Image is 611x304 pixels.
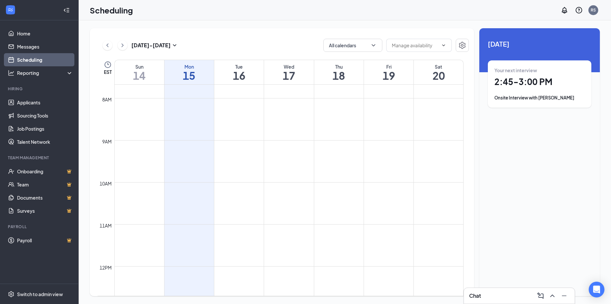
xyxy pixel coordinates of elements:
svg: ChevronDown [370,42,377,49]
a: September 20, 2025 [414,60,463,84]
div: Switch to admin view [17,291,63,297]
a: PayrollCrown [17,234,73,247]
div: Fri [364,63,413,70]
div: RS [591,7,596,13]
button: All calendarsChevronDown [323,39,382,52]
svg: Settings [458,41,466,49]
a: Job Postings [17,122,73,135]
h1: 18 [314,70,364,81]
span: [DATE] [488,39,591,49]
div: Tue [214,63,264,70]
div: Your next interview [494,67,585,74]
h1: Scheduling [90,5,133,16]
div: Onsite Interview with [PERSON_NAME] [494,95,585,101]
svg: WorkstreamLogo [7,7,14,13]
svg: Settings [8,291,14,297]
h1: 15 [164,70,214,81]
a: September 14, 2025 [115,60,164,84]
button: Settings [456,39,469,52]
div: Open Intercom Messenger [589,282,604,297]
h1: 14 [115,70,164,81]
a: DocumentsCrown [17,191,73,204]
div: Thu [314,63,364,70]
svg: ChevronLeft [104,41,111,49]
a: Messages [17,40,73,53]
svg: Notifications [561,6,568,14]
a: SurveysCrown [17,204,73,217]
div: Reporting [17,70,73,76]
a: Home [17,27,73,40]
svg: Analysis [8,70,14,76]
input: Manage availability [392,42,438,49]
div: Wed [264,63,314,70]
a: Scheduling [17,53,73,66]
div: Sun [115,63,164,70]
svg: Collapse [63,7,70,13]
div: 10am [98,180,113,187]
button: Minimize [559,291,569,301]
svg: ChevronRight [119,41,126,49]
div: Payroll [8,224,72,229]
h1: 17 [264,70,314,81]
span: EST [104,69,112,75]
svg: ChevronDown [441,43,446,48]
a: Sourcing Tools [17,109,73,122]
a: OnboardingCrown [17,165,73,178]
div: Mon [164,63,214,70]
a: September 19, 2025 [364,60,413,84]
a: Applicants [17,96,73,109]
a: September 17, 2025 [264,60,314,84]
h3: Chat [469,292,481,299]
svg: QuestionInfo [575,6,583,14]
div: 8am [101,96,113,103]
div: Team Management [8,155,72,161]
div: Hiring [8,86,72,92]
a: September 18, 2025 [314,60,364,84]
a: Talent Network [17,135,73,148]
h3: [DATE] - [DATE] [131,42,171,49]
svg: SmallChevronDown [171,41,179,49]
button: ChevronUp [547,291,558,301]
button: ChevronRight [118,40,127,50]
button: ComposeMessage [535,291,546,301]
div: 12pm [98,264,113,271]
a: September 16, 2025 [214,60,264,84]
svg: Minimize [560,292,568,300]
h1: 20 [414,70,463,81]
a: September 15, 2025 [164,60,214,84]
h1: 2:45 - 3:00 PM [494,76,585,87]
svg: ChevronUp [548,292,556,300]
div: Sat [414,63,463,70]
h1: 19 [364,70,413,81]
svg: Clock [104,61,112,69]
div: 9am [101,138,113,145]
h1: 16 [214,70,264,81]
a: TeamCrown [17,178,73,191]
button: ChevronLeft [103,40,112,50]
svg: ComposeMessage [537,292,544,300]
div: 11am [98,222,113,229]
